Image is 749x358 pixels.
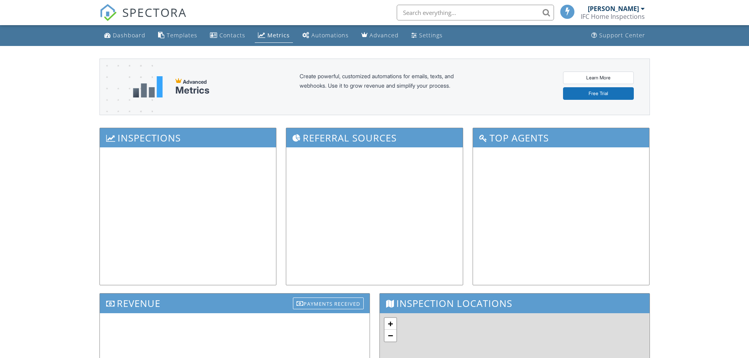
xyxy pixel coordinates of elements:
a: Payments Received [293,296,364,308]
span: Advanced [183,79,207,85]
div: Metrics [175,85,210,96]
div: Automations [311,31,349,39]
input: Search everything... [397,5,554,20]
div: Payments Received [293,297,364,309]
div: Contacts [219,31,245,39]
a: Advanced [358,28,402,43]
a: Contacts [207,28,248,43]
a: Zoom in [385,318,396,330]
div: IFC Home Inspections [581,13,645,20]
h3: Revenue [100,294,370,313]
h3: Inspection Locations [380,294,650,313]
div: Dashboard [113,31,145,39]
div: Create powerful, customized automations for emails, texts, and webhooks. Use it to grow revenue a... [300,72,473,102]
a: Dashboard [101,28,149,43]
div: Advanced [370,31,399,39]
a: Metrics [255,28,293,43]
a: Support Center [588,28,648,43]
a: Free Trial [563,87,634,100]
h3: Top Agents [473,128,650,147]
span: SPECTORA [122,4,187,20]
a: Zoom out [385,330,396,341]
a: SPECTORA [99,11,187,27]
a: Learn More [563,72,634,84]
div: Support Center [599,31,645,39]
div: Metrics [267,31,290,39]
h3: Inspections [100,128,276,147]
div: Templates [167,31,197,39]
h3: Referral Sources [286,128,463,147]
a: Templates [155,28,201,43]
div: [PERSON_NAME] [588,5,639,13]
img: metrics-aadfce2e17a16c02574e7fc40e4d6b8174baaf19895a402c862ea781aae8ef5b.svg [133,76,163,97]
img: advanced-banner-bg-f6ff0eecfa0ee76150a1dea9fec4b49f333892f74bc19f1b897a312d7a1b2ff3.png [100,59,153,146]
div: Settings [419,31,443,39]
a: Settings [408,28,446,43]
img: The Best Home Inspection Software - Spectora [99,4,117,21]
a: Automations (Basic) [299,28,352,43]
